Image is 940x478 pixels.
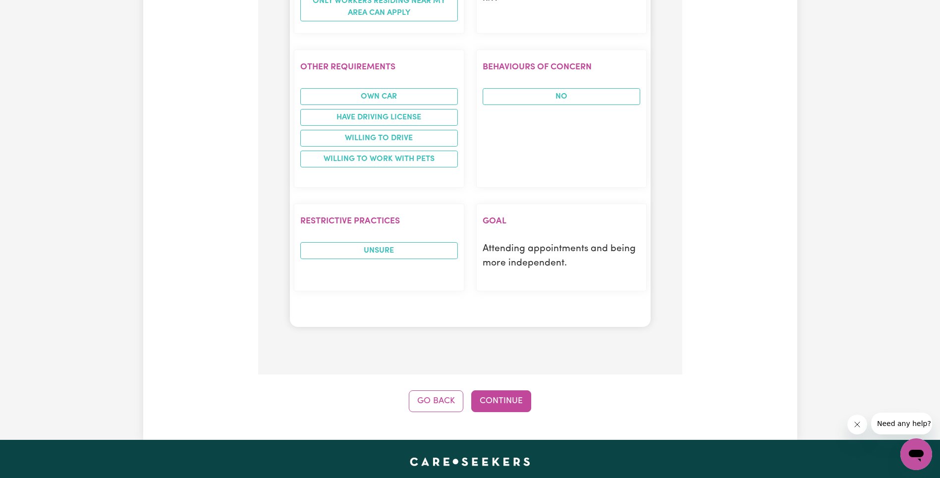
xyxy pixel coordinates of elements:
[847,415,867,434] iframe: Close message
[300,242,458,259] span: UNSURE
[900,438,932,470] iframe: Button to launch messaging window
[471,390,531,412] button: Continue
[871,413,932,434] iframe: Message from company
[483,62,640,72] h2: Behaviours of Concern
[300,88,458,105] li: Own Car
[300,151,458,167] li: Willing to work with pets
[300,62,458,72] h2: Other requirements
[300,216,458,226] h2: Restrictive Practices
[483,88,640,105] span: NO
[409,390,463,412] button: Go Back
[483,242,640,271] p: Attending appointments and being more independent.
[300,130,458,147] li: Willing to drive
[483,216,640,226] h2: Goal
[300,109,458,126] li: Have driving license
[410,458,530,466] a: Careseekers home page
